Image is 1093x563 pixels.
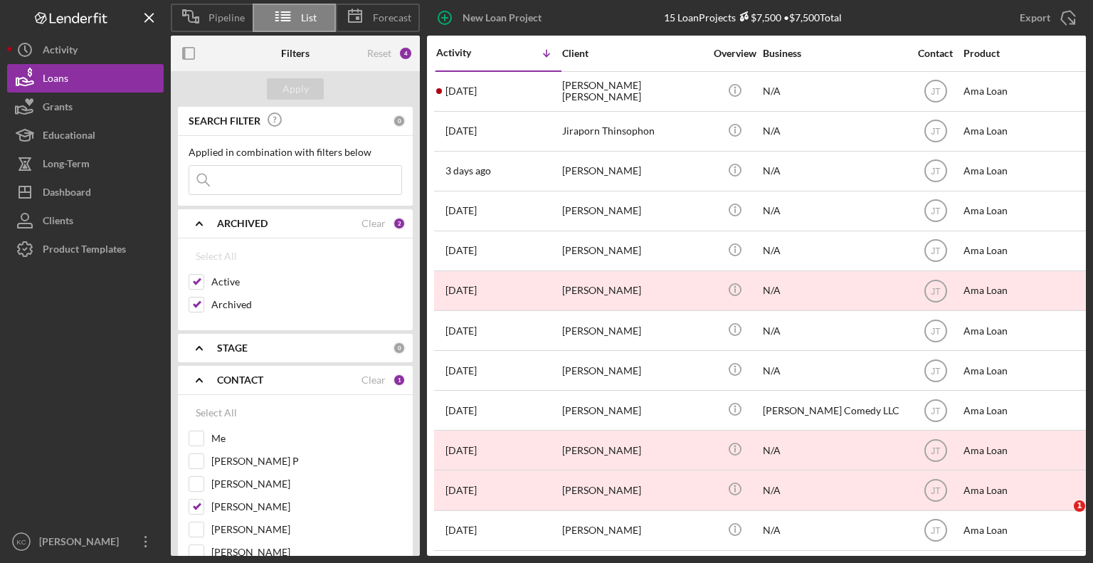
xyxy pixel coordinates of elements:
[931,167,941,177] text: JT
[736,11,781,23] div: $7,500
[1020,4,1050,32] div: Export
[445,365,477,377] time: 2025-08-13 22:59
[463,4,542,32] div: New Loan Project
[43,178,91,210] div: Dashboard
[36,527,128,559] div: [PERSON_NAME]
[931,326,941,336] text: JT
[562,73,704,110] div: [PERSON_NAME] [PERSON_NAME]
[931,286,941,296] text: JT
[562,512,704,549] div: [PERSON_NAME]
[208,12,245,23] span: Pipeline
[211,454,402,468] label: [PERSON_NAME] P
[445,285,477,296] time: 2025-08-14 22:36
[931,87,941,97] text: JT
[7,36,164,64] button: Activity
[393,374,406,386] div: 1
[931,246,941,256] text: JT
[196,399,237,427] div: Select All
[562,471,704,509] div: [PERSON_NAME]
[7,235,164,263] button: Product Templates
[189,399,244,427] button: Select All
[445,525,477,536] time: 2025-08-13 02:35
[211,431,402,446] label: Me
[393,342,406,354] div: 0
[267,78,324,100] button: Apply
[763,512,905,549] div: N/A
[7,178,164,206] button: Dashboard
[562,232,704,270] div: [PERSON_NAME]
[708,48,761,59] div: Overview
[1005,4,1086,32] button: Export
[43,206,73,238] div: Clients
[43,149,90,181] div: Long-Term
[763,391,905,429] div: [PERSON_NAME] Comedy LLC
[43,64,68,96] div: Loans
[562,431,704,469] div: [PERSON_NAME]
[361,374,386,386] div: Clear
[562,192,704,230] div: [PERSON_NAME]
[283,78,309,100] div: Apply
[562,272,704,310] div: [PERSON_NAME]
[763,431,905,469] div: N/A
[373,12,411,23] span: Forecast
[931,366,941,376] text: JT
[763,471,905,509] div: N/A
[562,312,704,349] div: [PERSON_NAME]
[393,115,406,127] div: 0
[763,48,905,59] div: Business
[196,242,237,270] div: Select All
[393,217,406,230] div: 2
[562,391,704,429] div: [PERSON_NAME]
[763,312,905,349] div: N/A
[398,46,413,60] div: 4
[445,485,477,496] time: 2025-08-13 03:15
[445,125,477,137] time: 2025-08-20 13:13
[301,12,317,23] span: List
[211,298,402,312] label: Archived
[211,522,402,537] label: [PERSON_NAME]
[931,526,941,536] text: JT
[189,242,244,270] button: Select All
[562,352,704,389] div: [PERSON_NAME]
[281,48,310,59] b: Filters
[427,4,556,32] button: New Loan Project
[763,152,905,190] div: N/A
[7,64,164,93] button: Loans
[361,218,386,229] div: Clear
[931,446,941,456] text: JT
[217,374,263,386] b: CONTACT
[43,93,73,125] div: Grants
[211,500,402,514] label: [PERSON_NAME]
[562,152,704,190] div: [PERSON_NAME]
[211,477,402,491] label: [PERSON_NAME]
[445,165,491,177] time: 2025-08-20 04:00
[43,121,95,153] div: Educational
[16,538,26,546] text: KC
[217,342,248,354] b: STAGE
[7,121,164,149] button: Educational
[763,232,905,270] div: N/A
[7,149,164,178] button: Long-Term
[7,206,164,235] button: Clients
[664,11,842,23] div: 15 Loan Projects • $7,500 Total
[562,112,704,150] div: Jiraporn Thinsophon
[7,527,164,556] button: KC[PERSON_NAME]
[445,245,477,256] time: 2025-08-14 23:37
[217,218,268,229] b: ARCHIVED
[445,85,477,97] time: 2025-08-25 20:56
[445,445,477,456] time: 2025-08-13 06:01
[562,48,704,59] div: Client
[1045,500,1079,535] iframe: Intercom live chat
[763,73,905,110] div: N/A
[211,275,402,289] label: Active
[763,352,905,389] div: N/A
[1074,500,1085,512] span: 1
[7,93,164,121] button: Grants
